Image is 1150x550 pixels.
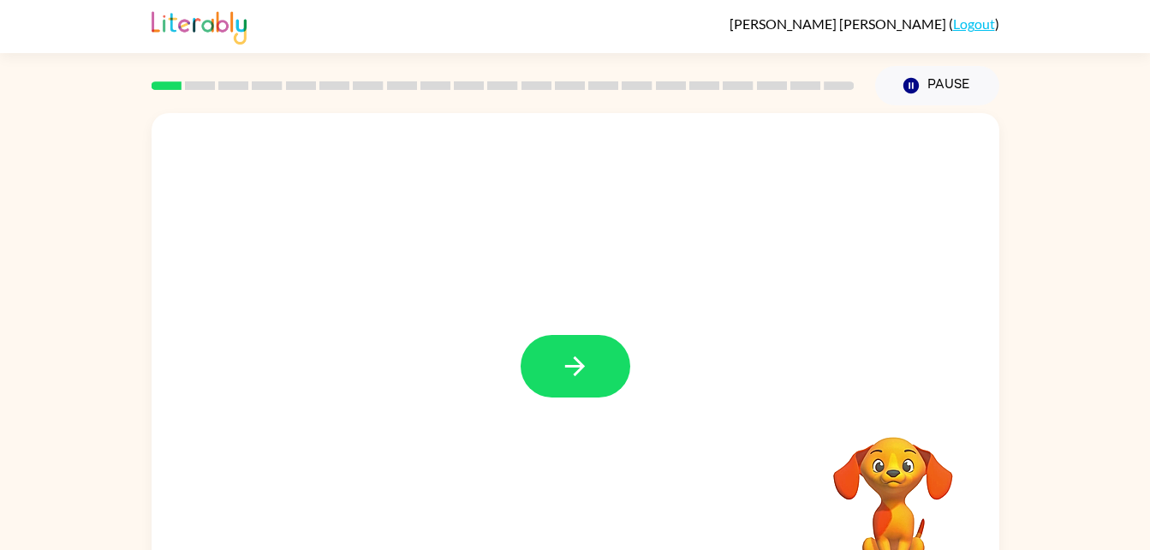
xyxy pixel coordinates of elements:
[875,66,999,105] button: Pause
[953,15,995,32] a: Logout
[730,15,949,32] span: [PERSON_NAME] [PERSON_NAME]
[152,7,247,45] img: Literably
[730,15,999,32] div: ( )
